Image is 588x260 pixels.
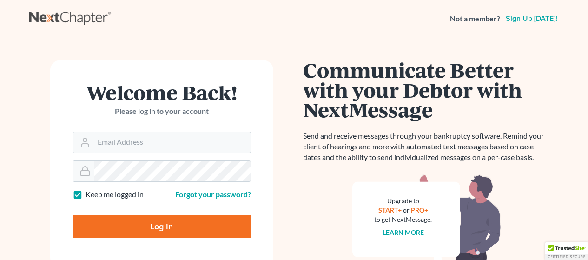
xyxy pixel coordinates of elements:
[383,228,424,236] a: Learn more
[375,196,432,206] div: Upgrade to
[94,132,251,153] input: Email Address
[175,190,251,199] a: Forgot your password?
[73,106,251,117] p: Please log in to your account
[504,15,559,22] a: Sign up [DATE]!
[450,13,500,24] strong: Not a member?
[304,131,550,163] p: Send and receive messages through your bankruptcy software. Remind your client of hearings and mo...
[545,242,588,260] div: TrustedSite Certified
[411,206,428,214] a: PRO+
[304,60,550,120] h1: Communicate Better with your Debtor with NextMessage
[73,215,251,238] input: Log In
[378,206,402,214] a: START+
[73,82,251,102] h1: Welcome Back!
[86,189,144,200] label: Keep me logged in
[375,215,432,224] div: to get NextMessage.
[403,206,410,214] span: or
